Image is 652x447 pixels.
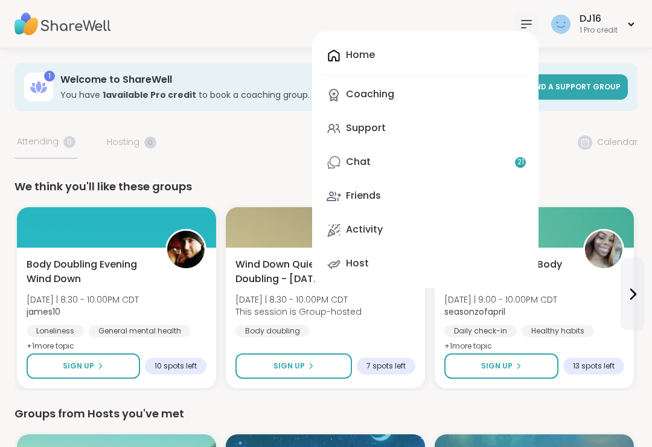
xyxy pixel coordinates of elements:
a: Host [322,249,529,278]
div: Chat [346,155,371,169]
span: Wind Down Quiet Body Doubling - [DATE] [235,257,361,286]
span: [DATE] | 8:30 - 10:00PM CDT [27,294,139,306]
span: 10 spots left [155,361,197,371]
div: General mental health [89,325,191,337]
span: Find a support group [529,82,621,92]
span: [DATE] | 8:30 - 10:00PM CDT [235,294,362,306]
b: seasonzofapril [444,306,505,318]
div: Coaching [346,88,394,101]
a: Coaching [322,80,529,109]
div: Groups from Hosts you've met [14,405,638,422]
b: james10 [27,306,60,318]
div: DJ16 [580,12,618,25]
div: Friends [346,189,381,202]
h3: You have to book a coaching group. [60,89,514,101]
a: Friends [322,182,529,211]
button: Sign Up [27,353,140,379]
img: ShareWell Nav Logo [14,3,111,45]
img: seasonzofapril [585,231,622,268]
div: Support [346,121,386,135]
img: james10 [167,231,205,268]
span: 21 [517,157,524,167]
span: Sign Up [63,361,94,371]
div: Host [346,257,369,270]
div: Healthy habits [522,325,594,337]
div: Loneliness [27,325,84,337]
span: 7 spots left [366,361,406,371]
div: Body doubling [235,325,310,337]
button: Sign Up [444,353,558,379]
span: This session is Group-hosted [235,306,362,318]
a: Find a support group [522,74,628,100]
h3: Welcome to ShareWell [60,73,514,86]
button: Sign Up [235,353,352,379]
span: 13 spots left [573,361,615,371]
span: Body Doubling Evening Wind Down [27,257,152,286]
a: Support [322,114,529,143]
img: DJ16 [551,14,570,34]
span: [DATE] | 9:00 - 10:00PM CDT [444,294,557,306]
b: 1 available Pro credit [103,89,196,101]
div: Daily check-in [444,325,517,337]
a: Activity [322,216,529,245]
div: We think you'll like these groups [14,178,638,195]
div: Activity [346,223,383,236]
span: Sign Up [481,361,513,371]
a: Chat21 [322,148,529,177]
div: 1 [44,71,55,82]
span: Sign Up [273,361,305,371]
div: 1 Pro credit [580,25,618,36]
